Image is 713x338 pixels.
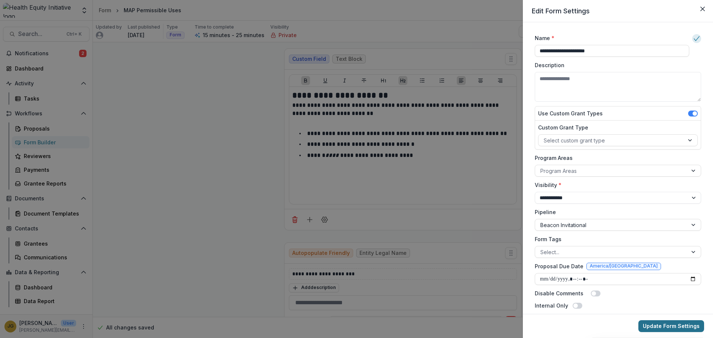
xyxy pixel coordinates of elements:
[535,61,697,69] label: Description
[590,263,658,269] span: America/[GEOGRAPHIC_DATA]
[535,208,697,216] label: Pipeline
[538,124,693,131] label: Custom Grant Type
[697,3,709,15] button: Close
[535,181,697,189] label: Visibility
[638,320,704,332] button: Update Form Settings
[535,289,583,297] label: Disable Comments
[535,154,697,162] label: Program Areas
[535,302,568,309] label: Internal Only
[535,262,583,270] label: Proposal Due Date
[535,34,685,42] label: Name
[535,235,697,243] label: Form Tags
[538,109,603,117] label: Use Custom Grant Types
